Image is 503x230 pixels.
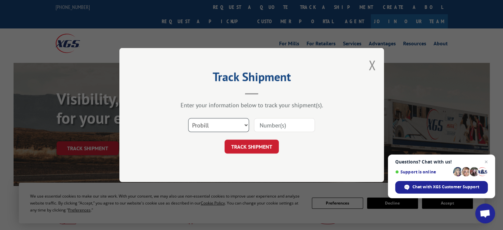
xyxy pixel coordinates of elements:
[152,72,351,85] h2: Track Shipment
[152,101,351,109] div: Enter your information below to track your shipment(s).
[254,118,315,132] input: Number(s)
[395,169,451,174] span: Support is online
[482,158,490,166] span: Close chat
[395,181,488,194] div: Chat with XGS Customer Support
[225,140,279,154] button: TRACK SHIPMENT
[368,56,376,74] button: Close modal
[395,159,488,164] span: Questions? Chat with us!
[412,184,479,190] span: Chat with XGS Customer Support
[475,204,495,223] div: Open chat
